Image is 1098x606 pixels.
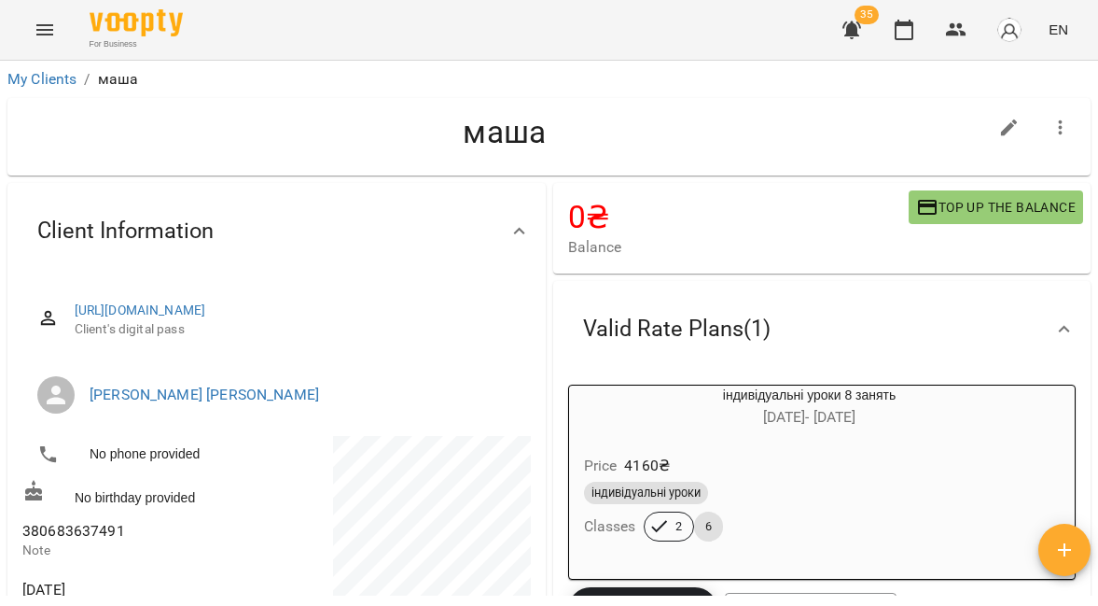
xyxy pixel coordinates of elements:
[568,236,910,259] span: Balance
[996,17,1022,43] img: avatar_s.png
[22,7,67,52] button: Menu
[7,183,546,279] div: Client Information
[19,476,276,511] div: No birthday provided
[1041,12,1076,47] button: EN
[22,436,272,473] li: No phone provided
[75,320,516,339] span: Client's digital pass
[568,198,910,236] h4: 0 ₴
[694,518,723,535] span: 6
[584,485,708,501] span: індивідуальні уроки
[90,9,183,36] img: Voopty Logo
[75,303,206,317] a: [URL][DOMAIN_NAME]
[855,6,879,24] span: 35
[569,386,1050,564] button: індивідуальні уроки 8 занять[DATE]- [DATE]Price4160₴індивідуальні урокиClasses26
[909,190,1083,224] button: Top up the balance
[7,68,1091,91] nav: breadcrumb
[90,386,319,403] a: [PERSON_NAME] [PERSON_NAME]
[664,518,693,535] span: 2
[84,68,90,91] li: /
[1049,20,1068,39] span: EN
[584,453,618,479] h6: Price
[22,542,272,560] p: Note
[553,281,1091,377] div: Valid Rate Plans(1)
[7,70,76,88] a: My Clients
[569,386,1050,430] div: індивідуальні уроки 8 занять
[584,514,636,540] h6: Classes
[22,113,987,151] h4: маша
[916,196,1076,218] span: Top up the balance
[22,522,125,540] span: 380683637491
[624,455,670,477] p: 4160 ₴
[763,408,856,426] span: [DATE] - [DATE]
[37,217,214,246] span: Client Information
[90,38,183,50] span: For Business
[98,68,139,91] p: маша
[583,315,771,344] span: Valid Rate Plans ( 1 )
[22,579,272,601] span: [DATE]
